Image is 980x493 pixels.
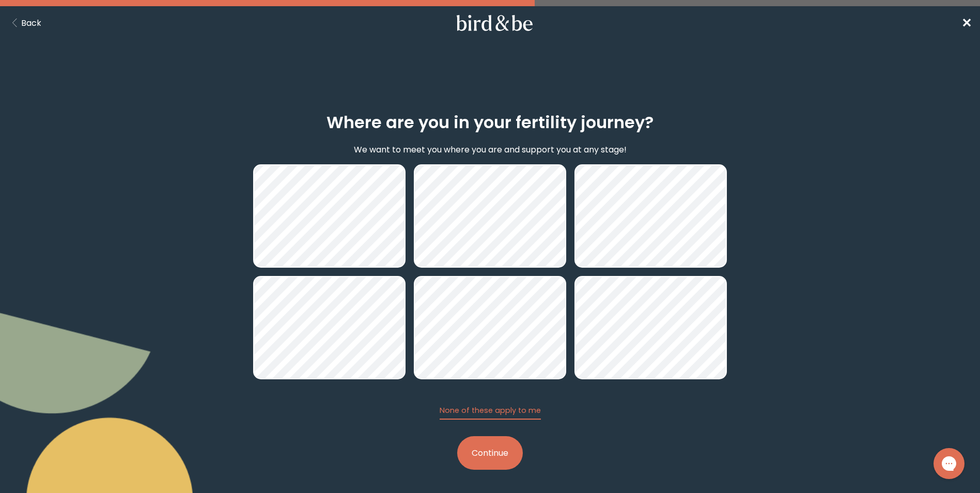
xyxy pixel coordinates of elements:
[961,14,972,32] a: ✕
[326,110,654,135] h2: Where are you in your fertility journey?
[457,436,523,470] button: Continue
[928,444,970,483] iframe: Gorgias live chat messenger
[440,405,541,420] button: None of these apply to me
[354,143,627,156] p: We want to meet you where you are and support you at any stage!
[8,17,41,29] button: Back Button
